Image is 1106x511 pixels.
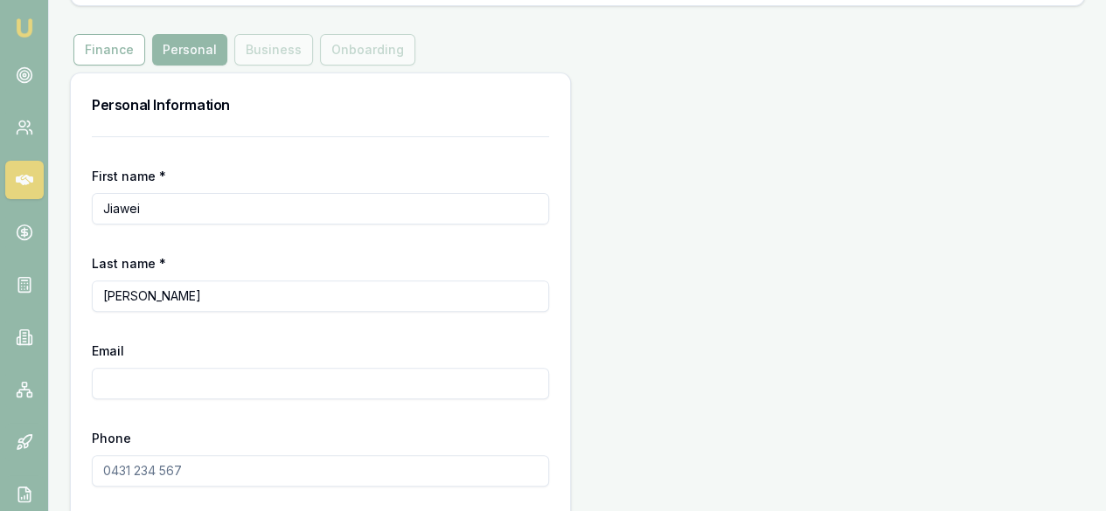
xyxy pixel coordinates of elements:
[14,17,35,38] img: emu-icon-u.png
[92,256,166,271] label: Last name *
[73,34,145,66] button: Finance
[92,169,166,183] label: First name *
[92,343,124,358] label: Email
[92,455,549,487] input: 0431 234 567
[92,94,549,115] h3: Personal Information
[152,34,227,66] button: Personal
[92,431,131,445] label: Phone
